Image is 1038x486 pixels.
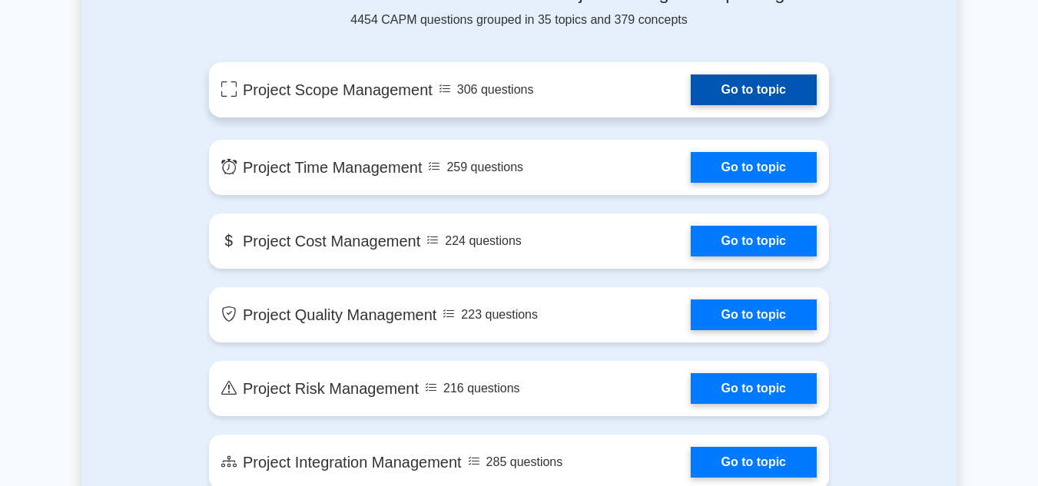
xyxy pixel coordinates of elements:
[691,373,817,404] a: Go to topic
[691,74,817,105] a: Go to topic
[691,226,817,256] a: Go to topic
[691,152,817,183] a: Go to topic
[691,447,817,478] a: Go to topic
[691,299,817,330] a: Go to topic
